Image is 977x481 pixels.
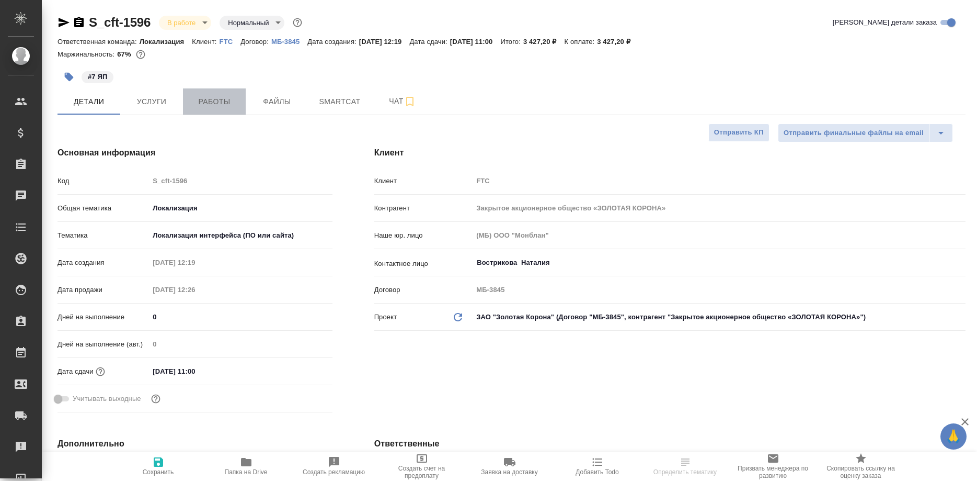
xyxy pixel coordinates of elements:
input: Пустое поле [149,337,332,352]
button: 932.72 RUB; [134,48,147,61]
p: К оплате: [564,38,597,46]
button: Заявка на доставку [466,452,554,481]
p: 3 427,20 ₽ [523,38,565,46]
span: Создать рекламацию [303,468,365,476]
span: Сохранить [143,468,174,476]
button: Добавить тэг [58,65,81,88]
button: Отправить КП [708,124,769,142]
button: Сохранить [114,452,202,481]
input: Пустое поле [473,282,965,297]
p: 67% [117,50,133,58]
p: Общая тематика [58,203,149,214]
p: [DATE] 12:19 [359,38,410,46]
p: Наше юр. лицо [374,230,473,241]
p: Итого: [500,38,523,46]
p: Дата создания [58,258,149,268]
button: Создать рекламацию [290,452,378,481]
span: Заявка на доставку [481,468,537,476]
span: 🙏 [945,426,962,448]
h4: Ответственные [374,438,965,450]
p: Код [58,176,149,186]
div: Локализация интерфейса (ПО или сайта) [149,227,332,244]
p: Тематика [58,230,149,241]
button: Отправить финальные файлы на email [778,124,929,142]
div: В работе [220,16,284,30]
p: Проект [374,312,397,322]
button: 🙏 [940,423,967,450]
span: 7 ЯП [81,72,114,81]
h4: Основная информация [58,147,332,159]
input: Пустое поле [473,228,965,243]
span: Smartcat [315,95,365,108]
p: Дата сдачи [58,366,94,377]
button: В работе [164,18,199,27]
div: Локализация [149,199,332,217]
span: Учитывать выходные [73,394,141,404]
input: Пустое поле [473,200,965,216]
p: Ответственная команда: [58,38,140,46]
span: Папка на Drive [225,468,268,476]
span: Отправить финальные файлы на email [784,127,924,139]
button: Нормальный [225,18,272,27]
span: [PERSON_NAME] детали заказа [833,17,937,28]
button: Выбери, если сб и вс нужно считать рабочими днями для выполнения заказа. [149,392,163,406]
span: Файлы [252,95,302,108]
div: В работе [159,16,211,30]
p: Контрагент [374,203,473,214]
button: Папка на Drive [202,452,290,481]
p: МБ-3845 [271,38,307,46]
p: Локализация [140,38,192,46]
span: Чат [377,95,428,108]
p: [DATE] 11:00 [450,38,501,46]
p: Контактное лицо [374,259,473,269]
div: ЗАО "Золотая Корона" (Договор "МБ-3845", контрагент "Закрытое акционерное общество «ЗОЛОТАЯ КОРОН... [473,308,965,326]
span: Скопировать ссылку на оценку заказа [823,465,899,479]
button: Добавить Todo [554,452,641,481]
span: Добавить Todo [576,468,618,476]
a: S_cft-1596 [89,15,151,29]
span: Детали [64,95,114,108]
a: МБ-3845 [271,37,307,46]
input: Пустое поле [149,173,332,188]
p: Дата создания: [307,38,359,46]
span: Работы [189,95,239,108]
input: ✎ Введи что-нибудь [149,364,240,379]
span: Призвать менеджера по развитию [735,465,811,479]
span: Создать счет на предоплату [384,465,459,479]
span: Определить тематику [653,468,717,476]
button: Если добавить услуги и заполнить их объемом, то дата рассчитается автоматически [94,365,107,378]
h4: Клиент [374,147,965,159]
div: split button [778,124,953,142]
button: Доп статусы указывают на важность/срочность заказа [291,16,304,29]
input: Пустое поле [149,282,240,297]
p: FTC [220,38,241,46]
button: Скопировать ссылку для ЯМессенджера [58,16,70,29]
svg: Подписаться [404,95,416,108]
span: Отправить КП [714,127,764,139]
p: Дата продажи [58,285,149,295]
p: #7 ЯП [88,72,107,82]
p: Дата сдачи: [409,38,450,46]
button: Призвать менеджера по развитию [729,452,817,481]
button: Open [960,262,962,264]
p: 3 427,20 ₽ [597,38,638,46]
h4: Дополнительно [58,438,332,450]
a: FTC [220,37,241,46]
p: Договор [374,285,473,295]
p: Дней на выполнение (авт.) [58,339,149,350]
input: ✎ Введи что-нибудь [149,309,332,325]
button: Скопировать ссылку [73,16,85,29]
p: Маржинальность: [58,50,117,58]
input: Пустое поле [473,173,965,188]
button: Определить тематику [641,452,729,481]
button: Создать счет на предоплату [378,452,466,481]
span: Услуги [127,95,177,108]
button: Скопировать ссылку на оценку заказа [817,452,905,481]
p: Дней на выполнение [58,312,149,322]
p: Договор: [240,38,271,46]
p: Клиент: [192,38,219,46]
input: Пустое поле [149,255,240,270]
p: Клиент [374,176,473,186]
